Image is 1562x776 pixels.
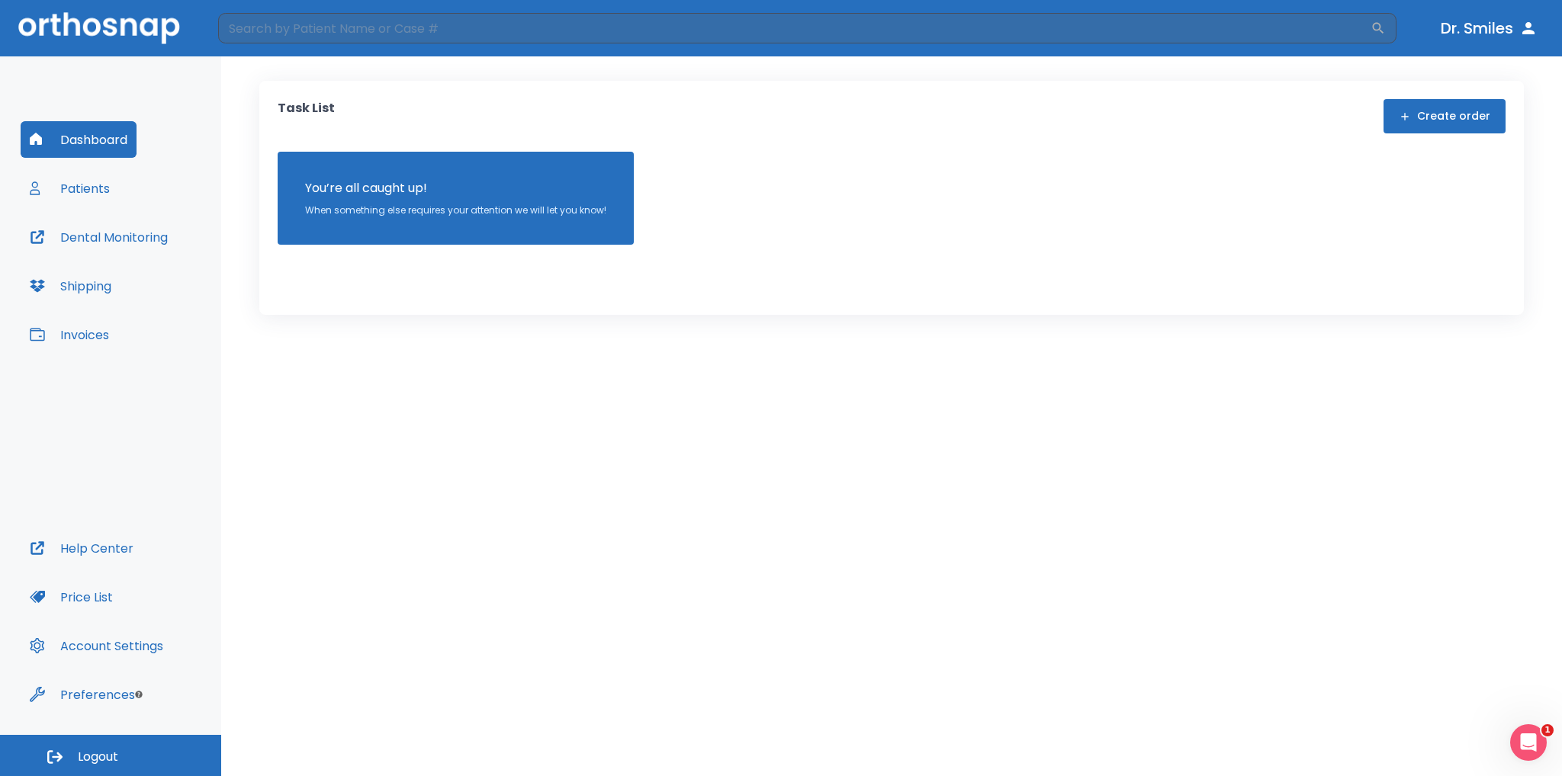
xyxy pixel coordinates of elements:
[1510,724,1547,761] iframe: Intercom live chat
[18,12,180,43] img: Orthosnap
[21,579,122,615] button: Price List
[21,627,172,664] button: Account Settings
[305,204,606,217] p: When something else requires your attention we will let you know!
[21,170,119,207] button: Patients
[21,268,121,304] button: Shipping
[21,676,144,713] button: Preferences
[21,121,137,158] button: Dashboard
[278,99,335,133] p: Task List
[1435,14,1544,42] button: Dr. Smiles
[132,688,146,701] div: Tooltip anchor
[1541,724,1554,736] span: 1
[21,530,143,566] button: Help Center
[305,179,606,197] p: You’re all caught up!
[21,316,118,353] button: Invoices
[218,13,1371,43] input: Search by Patient Name or Case #
[78,749,118,765] span: Logout
[1384,99,1506,133] button: Create order
[21,219,177,255] button: Dental Monitoring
